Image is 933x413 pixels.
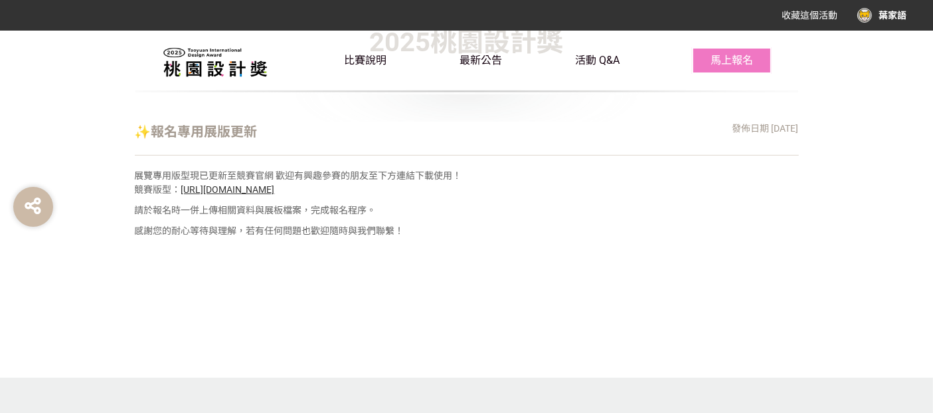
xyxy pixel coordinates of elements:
div: 發佈日期 [DATE] [732,122,799,142]
a: 回到最新公告 [427,298,507,325]
a: 活動 Q&A [575,31,620,90]
p: 感謝您的耐心等待與理解，若有任何問題也歡迎隨時與我們聯繫！ [135,224,799,238]
div: ✨報名專用展版更新 [135,122,258,142]
p: 請於報名時一併上傳相關資料與展板檔案，完成報名程序。 [135,204,799,217]
p: 展覽專用版型現已更新至競賽官網 歡迎有興趣參賽的朋友至下方連結下載使用！ 競賽版型： [135,169,799,197]
button: 馬上報名 [692,47,772,74]
a: [URL][DOMAIN_NAME] [181,184,275,195]
span: 回到 [435,304,456,317]
span: 最新公告 [456,304,499,317]
img: 2025桃園設計獎 [161,45,268,78]
a: 比賽說明 [345,31,387,90]
span: 馬上報名 [711,54,753,67]
a: 最新公告 [460,31,502,90]
span: 比賽說明 [345,54,387,67]
span: 活動 Q&A [575,54,620,67]
span: 最新公告 [460,54,502,67]
span: 收藏這個活動 [782,10,837,21]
